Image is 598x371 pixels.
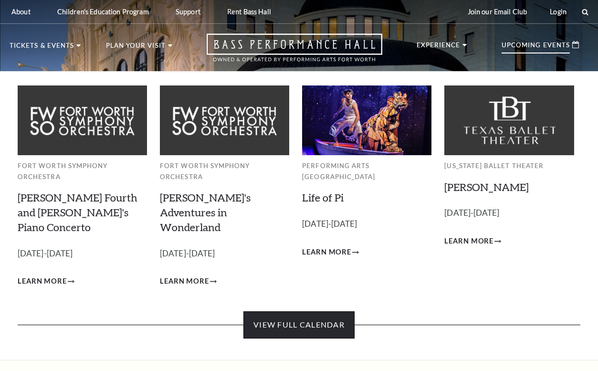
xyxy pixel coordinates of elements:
[57,8,149,16] p: Children's Education Program
[444,206,574,220] p: [DATE]-[DATE]
[11,8,31,16] p: About
[160,276,217,287] a: Learn More
[302,217,431,231] p: [DATE]-[DATE]
[444,235,493,247] span: Learn More
[302,246,359,258] a: Learn More
[160,85,289,155] img: fwso_grey_mega-nav-individual-block_279x150.jpg
[444,85,574,155] img: tbt_grey_mega-nav-individual-block_279x150.jpg
[106,42,166,54] p: Plan Your Visit
[444,160,574,171] p: [US_STATE] Ballet Theater
[417,42,461,53] p: Experience
[10,42,74,54] p: Tickets & Events
[302,160,431,182] p: Performing Arts [GEOGRAPHIC_DATA]
[18,160,147,182] p: Fort Worth Symphony Orchestra
[302,191,344,204] a: Life of Pi
[18,276,74,287] a: Learn More
[302,85,431,155] img: lop-meganav-279x150.jpg
[18,85,147,155] img: fwso_grey_mega-nav-individual-block_279x150.jpg
[302,246,351,258] span: Learn More
[444,235,501,247] a: Learn More
[160,191,251,233] a: [PERSON_NAME]'s Adventures in Wonderland
[227,8,271,16] p: Rent Bass Hall
[243,311,355,338] a: View Full Calendar
[160,247,289,261] p: [DATE]-[DATE]
[18,191,137,233] a: [PERSON_NAME] Fourth and [PERSON_NAME]'s Piano Concerto
[444,180,529,193] a: [PERSON_NAME]
[160,276,209,287] span: Learn More
[18,276,67,287] span: Learn More
[502,42,570,53] p: Upcoming Events
[160,160,289,182] p: Fort Worth Symphony Orchestra
[18,247,147,261] p: [DATE]-[DATE]
[176,8,200,16] p: Support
